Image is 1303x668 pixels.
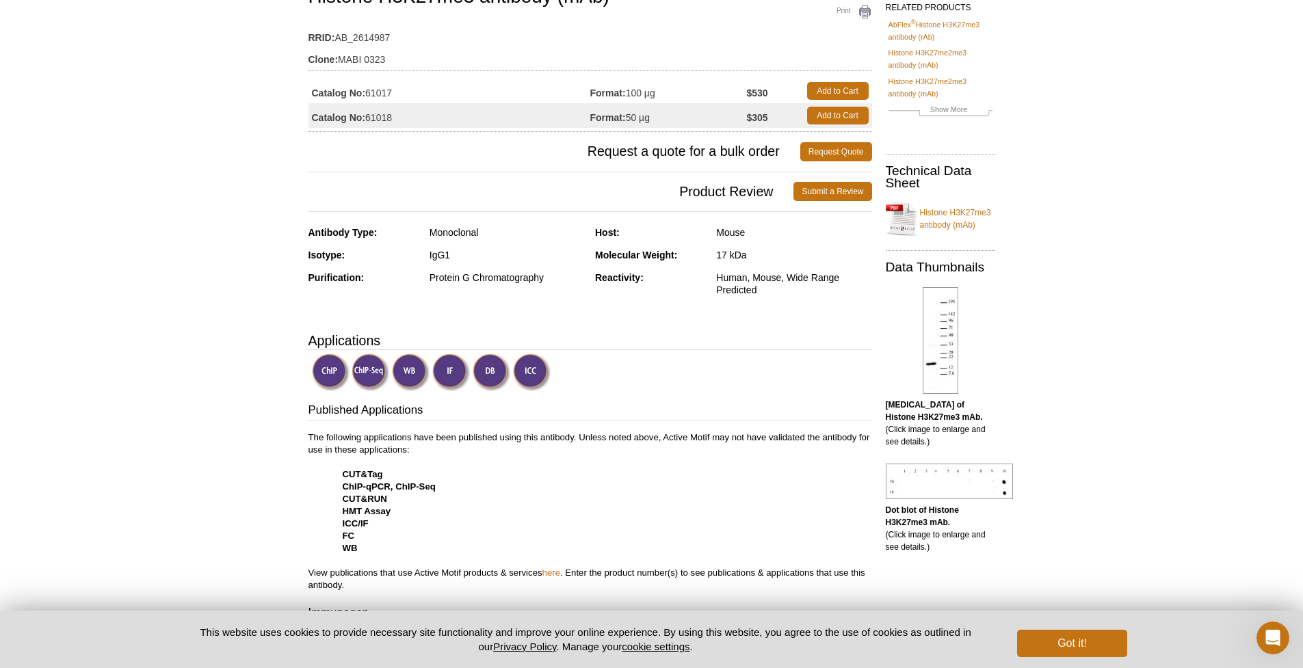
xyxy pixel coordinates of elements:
[595,272,644,283] strong: Reactivity:
[1017,630,1127,657] button: Got it!
[886,400,983,422] b: [MEDICAL_DATA] of Histone H3K27me3 mAb.
[716,249,871,261] div: 17 kDa
[911,18,916,25] sup: ®
[542,567,560,578] a: here
[176,625,995,654] p: This website uses cookies to provide necessary site functionality and improve your online experie...
[308,330,872,351] h3: Applications
[343,494,387,504] strong: CUT&RUN
[886,399,995,448] p: (Click image to enlarge and see details.)
[308,142,800,161] span: Request a quote for a bulk order
[923,287,958,394] img: Histone H3K27me3 antibody (mAb) tested by Western blot.
[886,504,995,553] p: (Click image to enlarge and see details.)
[746,87,767,99] strong: $530
[312,87,366,99] strong: Catalog No:
[343,531,355,541] strong: FC
[308,250,345,260] strong: Isotype:
[590,79,747,103] td: 100 µg
[308,431,872,591] p: The following applications have been published using this antibody. Unless noted above, Active Mo...
[308,31,335,44] strong: RRID:
[308,45,872,67] td: MABI 0323
[595,227,620,238] strong: Host:
[392,353,430,391] img: Western Blot Validated
[430,271,585,284] div: Protein G Chromatography
[343,518,369,529] strong: ICC/IF
[432,353,470,391] img: Immunofluorescence Validated
[889,103,992,119] a: Show More
[590,87,626,99] strong: Format:
[473,353,510,391] img: Dot Blot Validated
[793,182,871,201] a: Submit a Review
[343,469,383,479] strong: CUT&Tag
[800,142,872,161] a: Request Quote
[807,82,869,100] a: Add to Cart
[886,464,1013,499] img: Histone H3K27me3 antibody (mAb) tested by dot blot analysis.
[886,165,995,189] h2: Technical Data Sheet
[308,79,590,103] td: 61017
[308,103,590,128] td: 61018
[513,353,551,391] img: Immunocytochemistry Validated
[886,505,959,527] b: Dot blot of Histone H3K27me3 mAb.
[889,18,992,43] a: AbFlex®Histone H3K27me3 antibody (rAb)
[716,226,871,239] div: Mouse
[821,5,872,20] a: Print
[716,271,871,296] div: Human, Mouse, Wide Range Predicted
[308,53,339,66] strong: Clone:
[352,353,389,391] img: ChIP-Seq Validated
[889,75,992,100] a: Histone H3K27me2me3 antibody (mAb)
[886,261,995,273] h2: Data Thumbnails
[308,227,378,238] strong: Antibody Type:
[590,103,747,128] td: 50 µg
[886,198,995,239] a: Histone H3K27me3 antibody (mAb)
[343,506,391,516] strong: HMT Assay
[807,107,869,124] a: Add to Cart
[308,182,794,201] span: Product Review
[308,272,365,283] strong: Purification:
[493,641,556,652] a: Privacy Policy
[312,353,350,391] img: ChIP Validated
[343,481,436,492] strong: ChIP-qPCR, ChIP-Seq
[746,111,767,124] strong: $305
[622,641,689,652] button: cookie settings
[312,111,366,124] strong: Catalog No:
[430,226,585,239] div: Monoclonal
[889,46,992,71] a: Histone H3K27me2me3 antibody (mAb)
[430,249,585,261] div: IgG1
[308,604,872,624] h3: Immunogen
[595,250,677,260] strong: Molecular Weight:
[308,23,872,45] td: AB_2614987
[1256,622,1289,654] iframe: Intercom live chat
[308,402,872,421] h3: Published Applications
[343,543,358,553] strong: WB
[590,111,626,124] strong: Format:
